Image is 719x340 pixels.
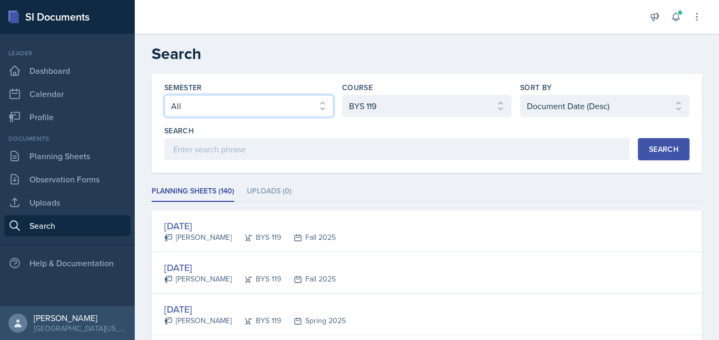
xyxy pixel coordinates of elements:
[164,274,232,285] div: [PERSON_NAME]
[4,106,131,128] a: Profile
[4,134,131,143] div: Documents
[232,232,281,243] div: BYS 119
[638,138,690,160] button: Search
[164,302,346,316] div: [DATE]
[164,82,202,93] label: Semester
[164,219,336,233] div: [DATE]
[281,274,336,285] div: Fall 2025
[164,232,232,243] div: [PERSON_NAME]
[281,232,336,243] div: Fall 2025
[152,44,702,63] h2: Search
[4,215,131,236] a: Search
[4,145,131,167] a: Planning Sheets
[342,82,373,93] label: Course
[164,125,194,136] label: Search
[164,138,630,160] input: Enter search phrase
[649,145,678,153] div: Search
[164,315,232,326] div: [PERSON_NAME]
[4,48,131,58] div: Leader
[4,192,131,213] a: Uploads
[281,315,346,326] div: Spring 2025
[4,60,131,81] a: Dashboard
[4,252,131,274] div: Help & Documentation
[164,260,336,275] div: [DATE]
[247,181,292,202] li: Uploads (0)
[232,315,281,326] div: BYS 119
[4,83,131,104] a: Calendar
[4,169,131,190] a: Observation Forms
[152,181,234,202] li: Planning Sheets (140)
[34,323,126,334] div: [GEOGRAPHIC_DATA][US_STATE] in [GEOGRAPHIC_DATA]
[34,313,126,323] div: [PERSON_NAME]
[232,274,281,285] div: BYS 119
[520,82,552,93] label: Sort By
